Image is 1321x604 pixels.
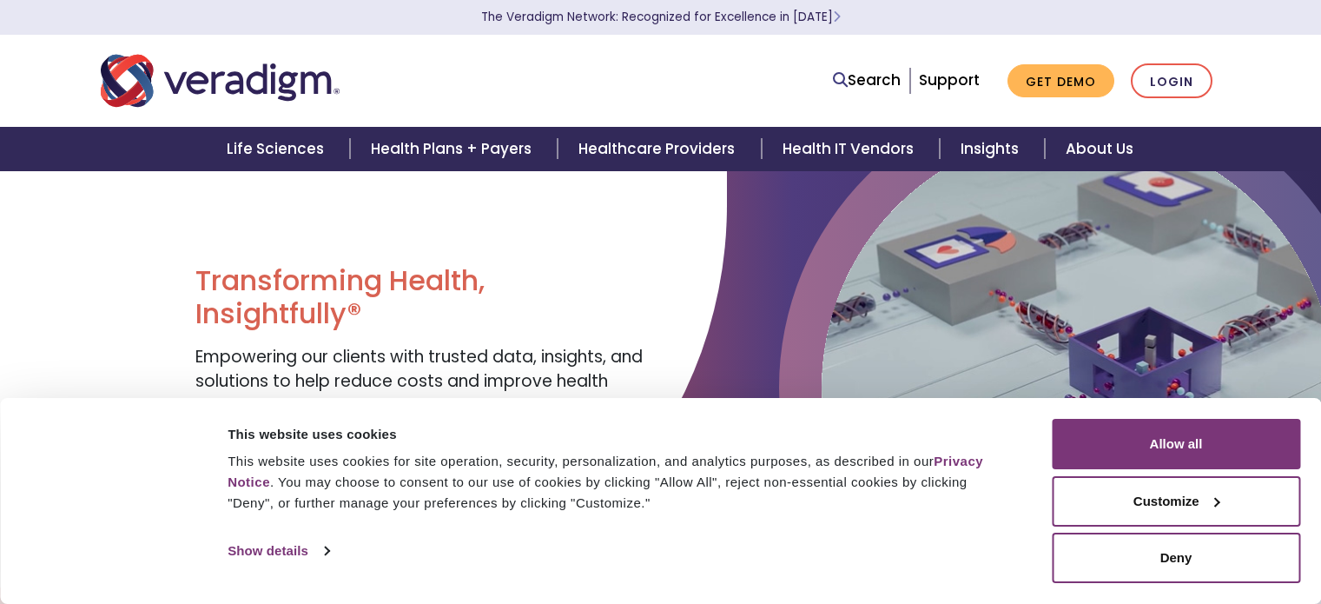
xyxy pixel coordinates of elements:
[228,451,1013,514] div: This website uses cookies for site operation, security, personalization, and analytics purposes, ...
[195,345,643,418] span: Empowering our clients with trusted data, insights, and solutions to help reduce costs and improv...
[833,9,841,25] span: Learn More
[1045,127,1154,171] a: About Us
[1052,419,1300,469] button: Allow all
[762,127,940,171] a: Health IT Vendors
[1131,63,1212,99] a: Login
[940,127,1045,171] a: Insights
[350,127,558,171] a: Health Plans + Payers
[195,264,647,331] h1: Transforming Health, Insightfully®
[919,70,980,90] a: Support
[481,9,841,25] a: The Veradigm Network: Recognized for Excellence in [DATE]Learn More
[558,127,761,171] a: Healthcare Providers
[1052,533,1300,583] button: Deny
[228,424,1013,445] div: This website uses cookies
[833,69,901,92] a: Search
[228,538,328,564] a: Show details
[101,52,340,110] img: Veradigm logo
[1052,476,1300,527] button: Customize
[1007,64,1114,98] a: Get Demo
[206,127,350,171] a: Life Sciences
